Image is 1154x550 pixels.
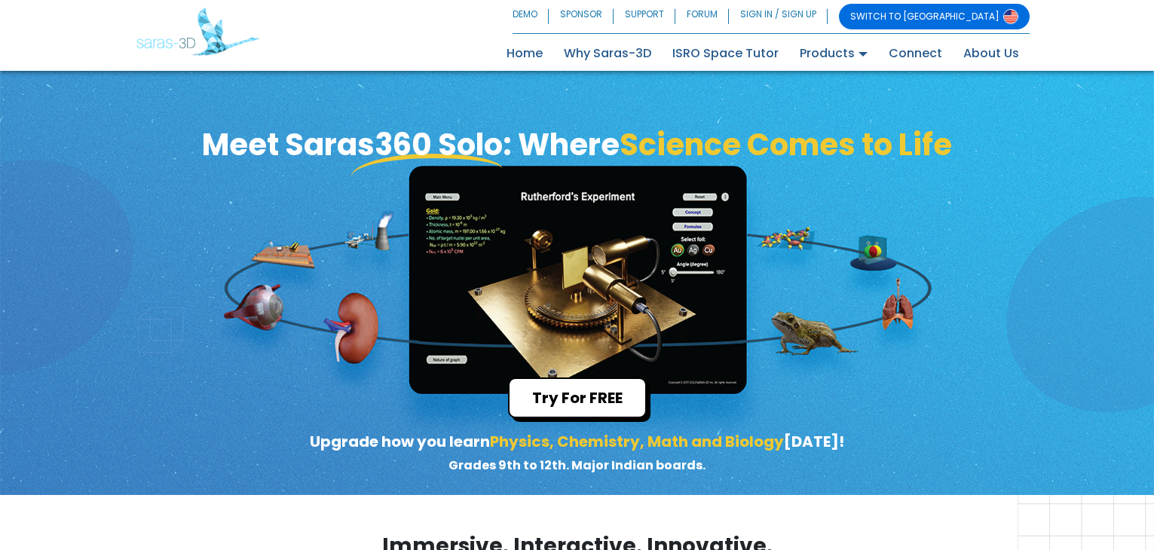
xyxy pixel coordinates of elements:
a: Why Saras-3D [553,41,662,66]
button: Try For FREE [508,377,647,418]
a: Products [789,41,878,66]
p: Upgrade how you learn [DATE]! [268,430,886,475]
a: SIGN IN / SIGN UP [729,4,828,29]
img: Switch to USA [1003,9,1018,24]
a: ISRO Space Tutor [662,41,789,66]
a: SWITCH TO [GEOGRAPHIC_DATA] [839,4,1030,29]
img: Saras 3D [136,8,259,56]
a: SUPPORT [614,4,675,29]
a: Connect [878,41,953,66]
a: DEMO [513,4,549,29]
small: Grades 9th to 12th. Major Indian boards. [448,457,706,474]
a: Home [496,41,553,66]
h1: Meet Saras360 Solo: Where [125,127,1030,163]
span: Science Comes to Life [620,124,952,166]
a: SPONSOR [549,4,614,29]
a: FORUM [675,4,729,29]
a: About Us [953,41,1030,66]
span: Physics, Chemistry, Math and Biology [490,431,784,452]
